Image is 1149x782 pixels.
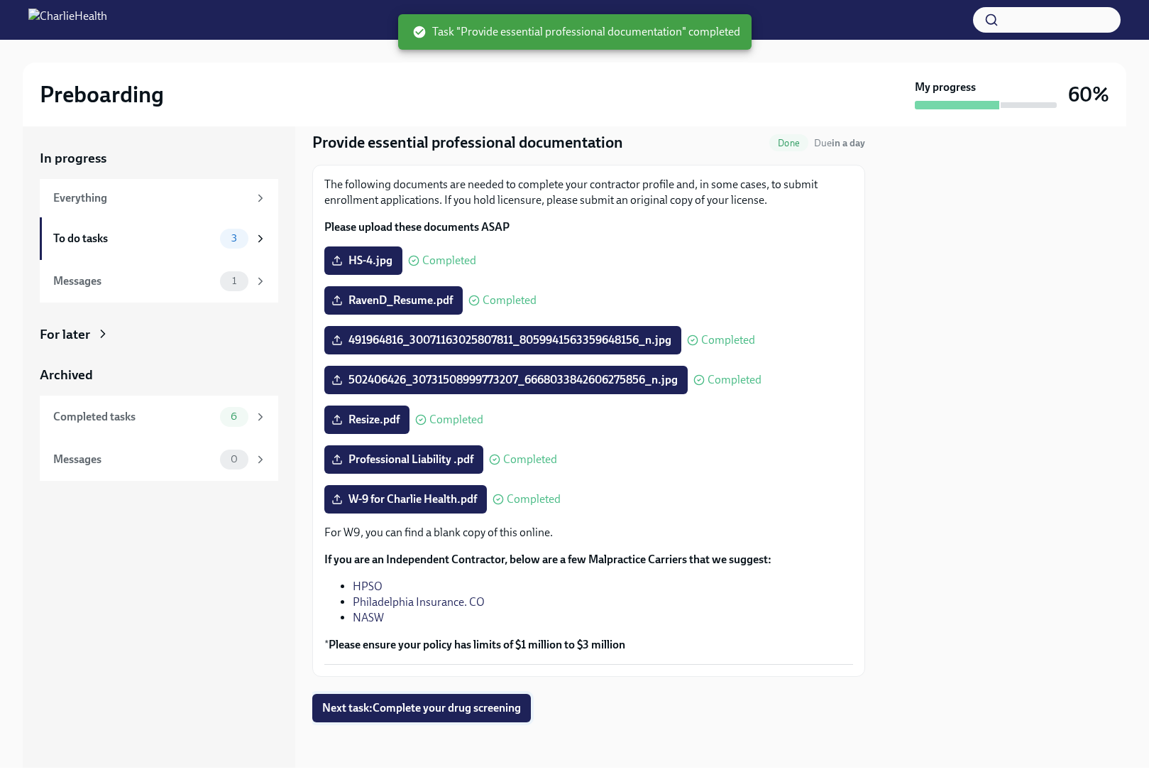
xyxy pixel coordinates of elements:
[353,580,383,593] a: HPSO
[324,485,487,514] label: W-9 for Charlie Health.pdf
[324,220,510,234] strong: Please upload these documents ASAP
[832,137,865,149] strong: in a day
[915,80,976,95] strong: My progress
[503,454,557,465] span: Completed
[40,325,90,344] div: For later
[429,414,483,425] span: Completed
[412,24,740,40] span: Task "Provide essential professional documentation" completed
[324,406,409,434] label: Resize.pdf
[222,411,246,422] span: 6
[53,409,214,425] div: Completed tasks
[507,494,561,505] span: Completed
[53,452,214,467] div: Messages
[40,80,164,109] h2: Preboarding
[312,132,623,153] h4: Provide essential professional documentation
[223,233,246,244] span: 3
[40,325,278,344] a: For later
[312,694,531,722] button: Next task:Complete your drug screening
[53,231,214,246] div: To do tasks
[53,273,214,289] div: Messages
[1068,82,1109,107] h3: 60%
[334,492,477,506] span: W-9 for Charlie Health.pdf
[353,611,384,624] a: NASW
[324,553,771,566] strong: If you are an Independent Contractor, below are a few Malpractice Carriers that we suggest:
[40,366,278,384] a: Archived
[814,137,865,149] span: Due
[40,438,278,481] a: Messages0
[222,454,246,465] span: 0
[334,293,453,308] span: RavenD_Resume.pdf
[324,286,463,315] label: RavenD_Resume.pdf
[40,217,278,260] a: To do tasks3
[324,246,402,275] label: HS-4.jpg
[324,326,681,354] label: 491964816_30071163025807811_8059941563359648156_n.jpg
[814,136,865,150] span: August 31st, 2025 09:00
[40,179,278,217] a: Everything
[28,9,107,31] img: CharlieHealth
[353,595,485,609] a: Philadelphia Insurance. CO
[322,701,521,715] span: Next task : Complete your drug screening
[53,190,248,206] div: Everything
[324,177,853,208] p: The following documents are needed to complete your contractor profile and, in some cases, to sub...
[334,333,671,347] span: 491964816_30071163025807811_8059941563359648156_n.jpg
[701,335,755,346] span: Completed
[334,452,473,467] span: Professional Liability .pdf
[324,525,853,541] p: For W9, you can find a blank copy of this online.
[334,254,392,268] span: HS-4.jpg
[483,295,537,306] span: Completed
[769,138,808,148] span: Done
[40,149,278,168] a: In progress
[334,373,678,387] span: 502406426_30731508999773207_6668033842606275856_n.jpg
[708,374,762,386] span: Completed
[40,260,278,303] a: Messages1
[334,413,400,427] span: Resize.pdf
[324,445,483,474] label: Professional Liability .pdf
[324,366,688,394] label: 502406426_30731508999773207_6668033842606275856_n.jpg
[40,396,278,438] a: Completed tasks6
[422,255,476,266] span: Completed
[329,638,625,651] strong: Please ensure your policy has limits of $1 million to $3 million
[224,276,245,286] span: 1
